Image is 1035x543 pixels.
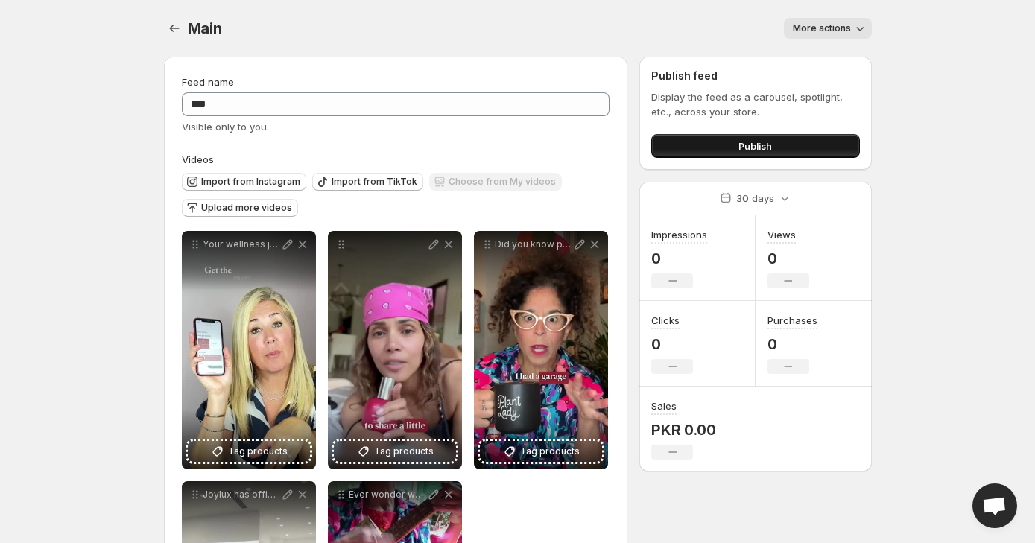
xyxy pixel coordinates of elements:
[328,231,462,469] div: Tag products
[651,250,707,267] p: 0
[767,335,817,353] p: 0
[972,483,1017,528] a: Open chat
[188,19,222,37] span: Main
[651,134,859,158] button: Publish
[182,173,306,191] button: Import from Instagram
[332,176,417,188] span: Import from TikTok
[228,444,288,459] span: Tag products
[203,238,280,250] p: Your wellness journey deserves more than guesswork The Joylux App gives you real tools to take co...
[474,231,608,469] div: Did you know perimenopause can sometimes start even before 30 There are many cases where women ar...
[374,444,434,459] span: Tag products
[480,441,602,462] button: Tag products
[182,121,269,133] span: Visible only to you.
[164,18,185,39] button: Settings
[651,335,693,353] p: 0
[182,231,316,469] div: Your wellness journey deserves more than guesswork The Joylux App gives you real tools to take co...
[793,22,851,34] span: More actions
[651,313,680,328] h3: Clicks
[651,89,859,119] p: Display the feed as a carousel, spotlight, etc., across your store.
[651,421,715,439] p: PKR 0.00
[767,250,809,267] p: 0
[182,199,298,217] button: Upload more videos
[767,227,796,242] h3: Views
[784,18,872,39] button: More actions
[201,176,300,188] span: Import from Instagram
[767,313,817,328] h3: Purchases
[182,153,214,165] span: Videos
[349,489,426,501] p: Ever wonder why some lubricants leave you feeling irritated dry or just off The answer might be o...
[188,441,310,462] button: Tag products
[201,202,292,214] span: Upload more videos
[334,441,456,462] button: Tag products
[520,444,580,459] span: Tag products
[738,139,772,153] span: Publish
[736,191,774,206] p: 30 days
[651,227,707,242] h3: Impressions
[495,238,572,250] p: Did you know perimenopause can sometimes start even before 30 There are many cases where women ar...
[182,76,234,88] span: Feed name
[651,69,859,83] h2: Publish feed
[312,173,423,191] button: Import from TikTok
[203,489,280,501] p: Joylux has officially landed at Ulta Beautyand Halles spinning with excitement Think care for dow...
[651,398,677,413] h3: Sales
